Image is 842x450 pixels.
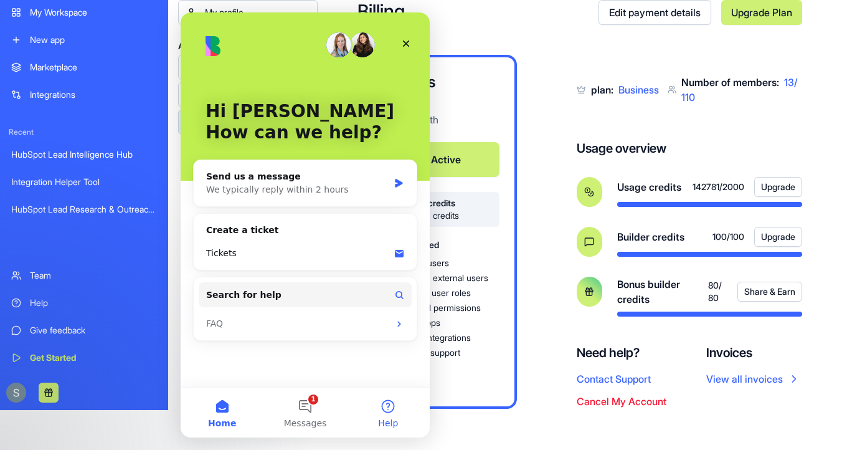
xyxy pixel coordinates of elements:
[181,12,430,438] iframe: Intercom live chat
[591,84,613,96] span: plan:
[205,6,310,19] div: My profile
[11,148,157,161] div: HubSpot Lead Intelligence Hub
[4,345,164,370] a: Get Started
[577,394,666,409] button: Cancel My Account
[4,55,164,80] a: Marketplace
[4,197,164,222] a: HubSpot Lead Research & Outreach Engine
[737,282,802,302] button: Share & Earn
[6,383,26,403] img: ACg8ocKnDTHbS00rqwWSHQfXf8ia04QnQtz5EDX_Ef5UNrjqV-k=s96-c
[392,332,471,344] span: Custom integrations
[103,406,146,415] span: Messages
[178,55,318,80] a: My account
[30,6,157,19] div: My Workspace
[30,269,157,282] div: Team
[30,324,157,337] div: Give feedback
[30,352,157,364] div: Get Started
[385,209,490,222] span: 2000 usage credits
[357,55,517,409] a: Business$1 / monthActive100builder credits2000usage creditsWhat's includedUp to 10 usersUp to 100...
[375,142,499,177] button: Active
[385,197,490,209] span: 100 builder credits
[30,89,157,101] div: Integrations
[4,142,164,167] a: HubSpot Lead Intelligence Hub
[706,371,800,386] a: View all invoices
[577,140,666,157] h4: Usage overview
[754,227,802,247] button: Upgrade
[708,279,727,304] span: 80 / 80
[617,229,684,244] span: Builder credits
[693,181,744,193] span: 142781 / 2000
[166,375,249,425] button: Help
[197,406,217,415] span: Help
[681,76,779,89] span: Number of members:
[83,375,166,425] button: Messages
[617,277,708,307] span: Bonus builder credits
[577,344,666,361] h4: Need help?
[392,302,481,314] span: Advanced permissions
[4,82,164,107] a: Integrations
[754,177,802,197] button: Upgrade
[392,272,488,284] span: Up to 100 external users
[618,84,659,96] span: Business
[11,203,157,216] div: HubSpot Lead Research & Outreach Engine
[4,263,164,288] a: Team
[4,318,164,343] a: Give feedback
[4,127,164,137] span: Recent
[178,110,318,135] a: Billing
[178,40,318,52] span: Admin
[712,231,744,243] span: 100 / 100
[577,371,651,386] button: Contact Support
[617,180,681,194] span: Usage credits
[30,34,157,46] div: New app
[706,344,800,361] h4: Invoices
[27,406,55,415] span: Home
[4,170,164,194] a: Integration Helper Tool
[392,287,471,299] span: Unlimited user roles
[30,61,157,74] div: Marketplace
[11,176,157,188] div: Integration Helper Tool
[375,72,499,92] h3: Business
[30,297,157,309] div: Help
[214,20,237,42] div: Close
[178,82,318,107] a: Members
[4,27,164,52] a: New app
[4,290,164,315] a: Help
